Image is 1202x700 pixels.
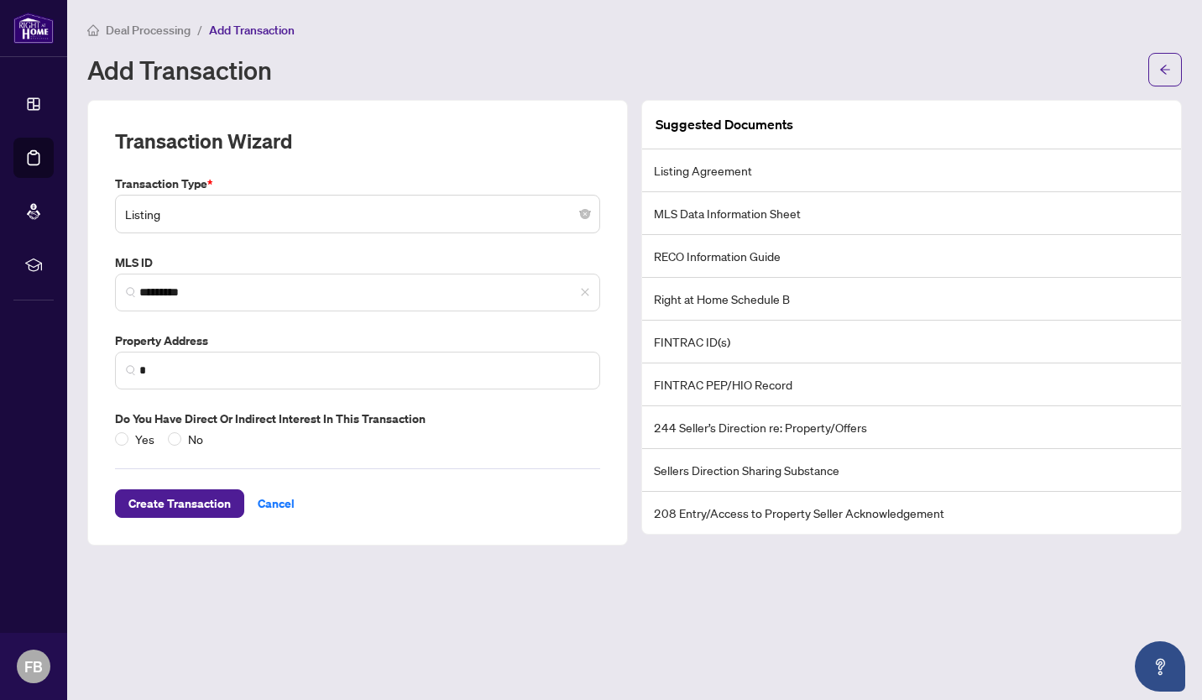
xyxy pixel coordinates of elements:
[115,253,600,272] label: MLS ID
[115,489,244,518] button: Create Transaction
[87,24,99,36] span: home
[115,410,600,428] label: Do you have direct or indirect interest in this transaction
[258,490,295,517] span: Cancel
[87,56,272,83] h1: Add Transaction
[642,363,1181,406] li: FINTRAC PEP/HIO Record
[580,287,590,297] span: close
[128,430,161,448] span: Yes
[115,175,600,193] label: Transaction Type
[642,449,1181,492] li: Sellers Direction Sharing Substance
[181,430,210,448] span: No
[642,235,1181,278] li: RECO Information Guide
[656,114,793,135] article: Suggested Documents
[24,655,43,678] span: FB
[642,149,1181,192] li: Listing Agreement
[125,198,590,230] span: Listing
[642,492,1181,534] li: 208 Entry/Access to Property Seller Acknowledgement
[642,406,1181,449] li: 244 Seller’s Direction re: Property/Offers
[128,490,231,517] span: Create Transaction
[197,20,202,39] li: /
[580,209,590,219] span: close-circle
[115,332,600,350] label: Property Address
[106,23,191,38] span: Deal Processing
[1159,64,1171,76] span: arrow-left
[209,23,295,38] span: Add Transaction
[642,321,1181,363] li: FINTRAC ID(s)
[13,13,54,44] img: logo
[126,287,136,297] img: search_icon
[642,278,1181,321] li: Right at Home Schedule B
[642,192,1181,235] li: MLS Data Information Sheet
[115,128,292,154] h2: Transaction Wizard
[1135,641,1185,692] button: Open asap
[126,365,136,375] img: search_icon
[244,489,308,518] button: Cancel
